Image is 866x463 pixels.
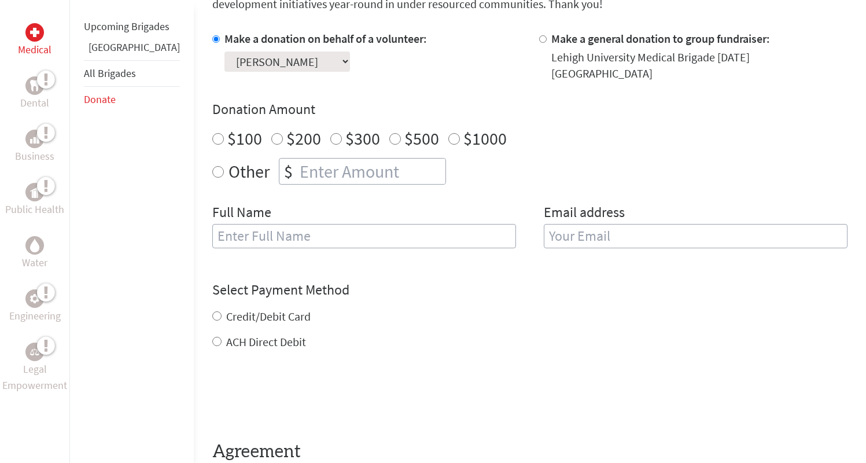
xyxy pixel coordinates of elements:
p: Engineering [9,308,61,324]
a: MedicalMedical [18,23,51,58]
label: Make a general donation to group fundraiser: [551,31,770,46]
p: Water [22,255,47,271]
a: Upcoming Brigades [84,20,169,33]
label: $300 [345,127,380,149]
label: $1000 [463,127,507,149]
img: Dental [30,80,39,91]
p: Legal Empowerment [2,361,67,394]
label: Full Name [212,203,271,224]
img: Engineering [30,294,39,303]
a: Legal EmpowermentLegal Empowerment [2,343,67,394]
a: DentalDental [20,76,49,111]
div: Lehigh University Medical Brigade [DATE] [GEOGRAPHIC_DATA] [551,49,847,82]
input: Enter Full Name [212,224,516,248]
img: Public Health [30,186,39,198]
img: Legal Empowerment [30,348,39,355]
input: Your Email [544,224,847,248]
div: Public Health [25,183,44,201]
label: Make a donation on behalf of a volunteer: [224,31,427,46]
p: Public Health [5,201,64,218]
label: $500 [404,127,439,149]
div: Water [25,236,44,255]
label: Email address [544,203,625,224]
li: All Brigades [84,60,180,87]
img: Medical [30,28,39,37]
h4: Donation Amount [212,100,847,119]
a: Donate [84,93,116,106]
div: Engineering [25,289,44,308]
p: Medical [18,42,51,58]
a: WaterWater [22,236,47,271]
label: ACH Direct Debit [226,335,306,349]
img: Business [30,134,39,144]
div: Medical [25,23,44,42]
a: [GEOGRAPHIC_DATA] [89,41,180,54]
img: Water [30,238,39,252]
a: All Brigades [84,67,136,80]
label: Credit/Debit Card [226,309,311,324]
a: EngineeringEngineering [9,289,61,324]
p: Dental [20,95,49,111]
div: Dental [25,76,44,95]
a: BusinessBusiness [15,130,54,164]
li: Panama [84,39,180,60]
label: $100 [227,127,262,149]
h4: Select Payment Method [212,281,847,299]
iframe: reCAPTCHA [212,373,388,418]
div: $ [279,159,297,184]
p: Business [15,148,54,164]
a: Public HealthPublic Health [5,183,64,218]
li: Upcoming Brigades [84,14,180,39]
label: $200 [286,127,321,149]
label: Other [229,158,270,185]
input: Enter Amount [297,159,445,184]
h4: Agreement [212,442,847,462]
div: Business [25,130,44,148]
li: Donate [84,87,180,112]
div: Legal Empowerment [25,343,44,361]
